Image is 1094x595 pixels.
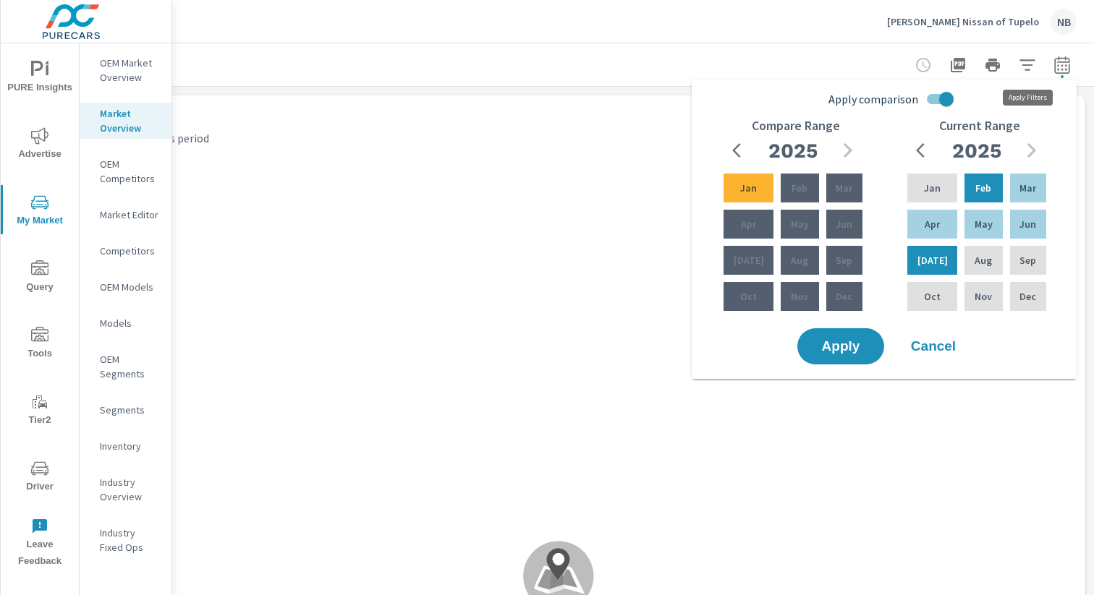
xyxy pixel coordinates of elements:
[792,181,807,195] p: Feb
[5,127,75,163] span: Advertise
[100,280,160,294] p: OEM Models
[939,119,1020,133] h6: Current Range
[791,253,808,267] p: Aug
[1019,181,1036,195] p: Mar
[5,518,75,570] span: Leave Feedback
[904,340,962,353] span: Cancel
[944,51,972,80] button: "Export Report to PDF"
[1019,253,1036,267] p: Sep
[752,119,840,133] h6: Compare Range
[80,348,171,385] div: OEM Segments
[890,328,977,364] button: Cancel
[791,217,809,231] p: May
[836,289,852,304] p: Dec
[80,52,171,88] div: OEM Market Overview
[1019,289,1036,304] p: Dec
[978,51,1007,80] button: Print Report
[797,328,884,364] button: Apply
[100,244,160,258] p: Competitors
[828,90,918,108] span: Apply comparison
[80,312,171,334] div: Models
[836,181,852,195] p: Mar
[100,526,160,555] p: Industry Fixed Ops
[5,260,75,296] span: Query
[917,253,948,267] p: [DATE]
[80,153,171,189] div: OEM Competitors
[812,340,870,353] span: Apply
[1051,9,1077,35] div: NB
[975,253,992,267] p: Aug
[740,289,757,304] p: Oct
[100,439,160,453] p: Inventory
[100,106,160,135] p: Market Overview
[100,56,160,85] p: OEM Market Overview
[1019,217,1036,231] p: Jun
[836,217,852,231] p: Jun
[5,61,75,96] span: PURE Insights
[100,157,160,186] p: OEM Competitors
[1,43,79,575] div: nav menu
[5,194,75,229] span: My Market
[975,217,993,231] p: May
[952,138,1001,163] h2: 2025
[100,207,160,222] p: Market Editor
[734,253,764,267] p: [DATE]
[80,435,171,457] div: Inventory
[836,253,852,267] p: Sep
[80,103,171,139] div: Market Overview
[741,217,756,231] p: Apr
[100,403,160,417] p: Segments
[924,181,941,195] p: Jan
[100,475,160,504] p: Industry Overview
[5,327,75,362] span: Tools
[80,522,171,558] div: Industry Fixed Ops
[80,240,171,262] div: Competitors
[100,352,160,381] p: OEM Segments
[924,289,941,304] p: Oct
[5,460,75,495] span: Driver
[791,289,808,304] p: Nov
[100,316,160,330] p: Models
[975,289,992,304] p: Nov
[80,204,171,226] div: Market Editor
[80,471,171,508] div: Industry Overview
[975,181,991,195] p: Feb
[925,217,940,231] p: Apr
[768,138,818,163] h2: 2025
[5,393,75,429] span: Tier2
[740,181,757,195] p: Jan
[887,15,1039,28] p: [PERSON_NAME] Nissan of Tupelo
[80,399,171,421] div: Segments
[80,276,171,298] div: OEM Models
